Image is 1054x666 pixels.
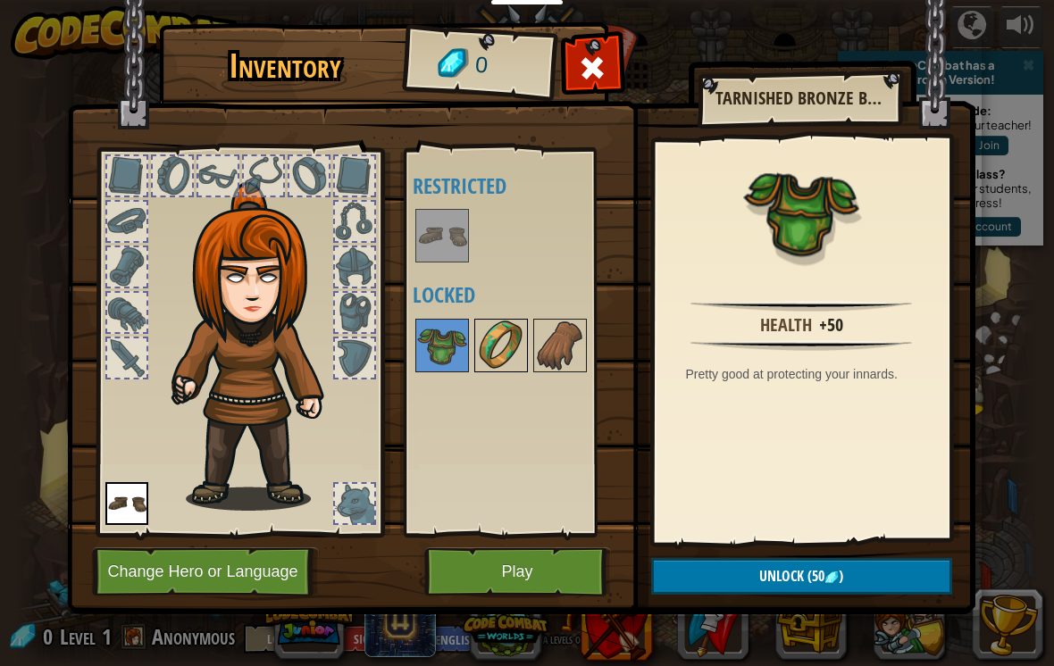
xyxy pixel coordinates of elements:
div: Health [760,312,812,338]
span: 0 [473,49,489,82]
img: gem.png [824,570,839,585]
img: hair_f2.png [163,182,356,511]
h2: Tarnished Bronze Breastplate [715,88,883,108]
button: Play [424,547,611,596]
h1: Inventory [171,47,399,85]
h4: Locked [413,283,623,306]
img: hr.png [690,340,911,351]
div: Pretty good at protecting your innards. [686,365,926,383]
img: portrait.png [417,211,467,261]
span: Unlock [759,566,804,586]
img: portrait.png [535,321,585,370]
img: portrait.png [417,321,467,370]
img: portrait.png [476,321,526,370]
button: Unlock(50) [651,558,952,595]
button: Change Hero or Language [92,547,319,596]
h4: Restricted [413,174,623,197]
img: portrait.png [105,482,148,525]
span: ) [839,566,843,586]
div: +50 [819,312,843,338]
img: hr.png [690,301,911,312]
img: portrait.png [743,154,859,270]
span: (50 [804,566,824,586]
